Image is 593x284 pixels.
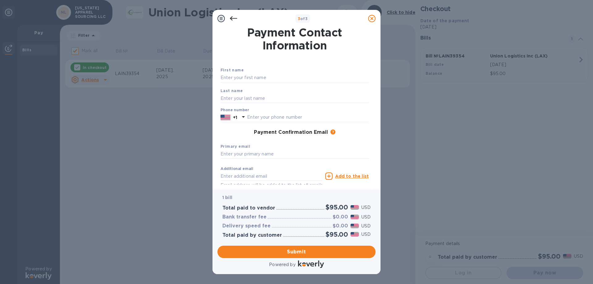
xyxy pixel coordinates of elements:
p: USD [361,223,371,229]
h3: Total paid to vendor [222,205,275,211]
h3: $0.00 [333,223,348,229]
span: Submit [222,248,371,256]
b: 1 bill [222,195,232,200]
input: Enter your first name [221,73,369,83]
p: USD [361,204,371,211]
h3: Total paid by customer [222,232,282,238]
img: USD [351,205,359,210]
img: USD [351,232,359,236]
label: Phone number [221,108,249,112]
input: Enter additional email [221,172,323,181]
p: Powered by [269,261,295,268]
img: USD [351,215,359,219]
img: Logo [298,261,324,268]
input: Enter your last name [221,94,369,103]
h3: $0.00 [333,214,348,220]
h3: Bank transfer fee [222,214,267,220]
p: +1 [233,114,237,121]
p: USD [361,214,371,220]
span: 3 [298,16,300,21]
b: of 3 [298,16,308,21]
img: US [221,114,230,121]
input: Enter your primary name [221,150,369,159]
b: Primary email [221,144,250,149]
h2: $95.00 [326,203,348,211]
button: Submit [217,246,376,258]
img: USD [351,224,359,228]
b: First name [221,68,244,72]
h1: Payment Contact Information [221,26,369,52]
label: Additional email [221,167,253,171]
p: Email address will be added to the list of emails [221,182,323,189]
h3: Payment Confirmation Email [254,129,328,135]
b: Last name [221,88,243,93]
input: Enter your phone number [247,113,369,122]
u: Add to the list [335,174,369,179]
h2: $95.00 [326,231,348,238]
h3: Delivery speed fee [222,223,271,229]
p: USD [361,231,371,238]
